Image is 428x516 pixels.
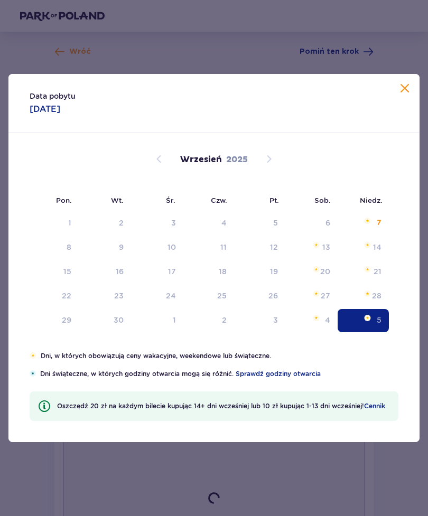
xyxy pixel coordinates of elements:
[131,212,183,235] td: Not available. środa, 3 września 2025
[27,212,79,235] td: Not available. poniedziałek, 1 września 2025
[79,309,131,332] td: Not available. wtorek, 30 września 2025
[6,133,422,351] div: Calendar
[320,266,330,277] div: 20
[116,266,124,277] div: 16
[285,212,338,235] td: Not available. sobota, 6 września 2025
[374,266,382,277] div: 21
[270,242,278,252] div: 12
[131,285,183,308] td: Not available. środa, 24 września 2025
[234,309,285,332] td: Not available. piątek, 3 października 2025
[325,315,330,325] div: 4
[338,212,389,235] td: Not available. niedziela, 7 września 2025
[219,266,227,277] div: 18
[221,218,227,228] div: 4
[285,309,338,332] td: Not available. sobota, 4 października 2025
[285,285,338,308] td: Not available. sobota, 27 września 2025
[27,236,79,259] td: Not available. poniedziałek, 8 września 2025
[183,212,235,235] td: Not available. czwartek, 4 września 2025
[372,290,382,301] div: 28
[270,266,278,277] div: 19
[166,196,175,204] small: Śr.
[27,309,79,332] td: Not available. poniedziałek, 29 września 2025
[222,315,227,325] div: 2
[338,309,389,332] td: Selected. niedziela, 5 października 2025
[268,290,278,301] div: 26
[234,285,285,308] td: Not available. piątek, 26 września 2025
[79,260,131,284] td: Not available. wtorek, 16 września 2025
[338,285,389,308] td: Not available. niedziela, 28 września 2025
[27,285,79,308] td: Not available. poniedziałek, 22 września 2025
[217,290,227,301] div: 25
[79,212,131,235] td: Not available. wtorek, 2 września 2025
[273,218,278,228] div: 5
[168,242,176,252] div: 10
[211,196,227,204] small: Czw.
[234,212,285,235] td: Not available. piątek, 5 września 2025
[183,285,235,308] td: Not available. czwartek, 25 września 2025
[325,218,330,228] div: 6
[171,218,176,228] div: 3
[234,260,285,284] td: Not available. piątek, 19 września 2025
[111,196,124,204] small: Wt.
[269,196,279,204] small: Pt.
[41,351,398,361] p: Dni, w których obowiązują ceny wakacyjne, weekendowe lub świąteczne.
[131,309,183,332] td: Not available. środa, 1 października 2025
[273,315,278,325] div: 3
[168,266,176,277] div: 17
[119,218,124,228] div: 2
[173,315,176,325] div: 1
[57,401,385,411] p: Oszczędź 20 zł na każdym bilecie kupując 14+ dni wcześniej lub 10 zł kupując 1-13 dni wcześniej!
[79,236,131,259] td: Not available. wtorek, 9 września 2025
[67,242,71,252] div: 8
[234,236,285,259] td: Not available. piątek, 12 września 2025
[236,369,321,379] a: Sprawdź godziny otwarcia
[364,401,385,411] a: Cennik
[183,260,235,284] td: Not available. czwartek, 18 września 2025
[338,260,389,284] td: Not available. niedziela, 21 września 2025
[360,196,383,204] small: Niedz.
[27,260,79,284] td: Not available. poniedziałek, 15 września 2025
[131,260,183,284] td: Not available. środa, 17 września 2025
[220,242,227,252] div: 11
[40,369,398,379] p: Dni świąteczne, w których godziny otwarcia mogą się różnić.
[183,236,235,259] td: Not available. czwartek, 11 września 2025
[119,242,124,252] div: 9
[373,242,382,252] div: 14
[62,290,71,301] div: 22
[183,309,235,332] td: Not available. czwartek, 2 października 2025
[62,315,71,325] div: 29
[338,236,389,259] td: Not available. niedziela, 14 września 2025
[285,236,338,259] td: Not available. sobota, 13 września 2025
[322,242,330,252] div: 13
[131,236,183,259] td: Not available. środa, 10 września 2025
[114,290,124,301] div: 23
[63,266,71,277] div: 15
[68,218,71,228] div: 1
[314,196,331,204] small: Sob.
[321,290,330,301] div: 27
[114,315,124,325] div: 30
[56,196,72,204] small: Pon.
[285,260,338,284] td: Not available. sobota, 20 września 2025
[166,290,176,301] div: 24
[79,285,131,308] td: Not available. wtorek, 23 września 2025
